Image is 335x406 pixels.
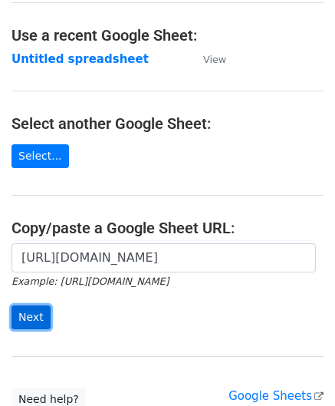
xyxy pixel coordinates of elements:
a: View [188,52,226,66]
h4: Use a recent Google Sheet: [11,26,324,45]
a: Select... [11,144,69,168]
a: Untitled spreadsheet [11,52,149,66]
h4: Copy/paste a Google Sheet URL: [11,219,324,237]
input: Paste your Google Sheet URL here [11,243,316,272]
a: Google Sheets [228,389,324,403]
h4: Select another Google Sheet: [11,114,324,133]
iframe: Chat Widget [258,332,335,406]
small: View [203,54,226,65]
small: Example: [URL][DOMAIN_NAME] [11,276,169,287]
input: Next [11,305,51,329]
